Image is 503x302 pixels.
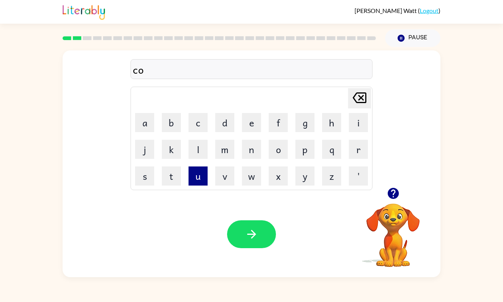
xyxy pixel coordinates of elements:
video: Your browser must support playing .mp4 files to use Literably. Please try using another browser. [355,192,431,268]
button: ' [349,166,368,186]
button: Pause [385,29,440,47]
button: s [135,166,154,186]
button: a [135,113,154,132]
button: h [322,113,341,132]
button: k [162,140,181,159]
button: b [162,113,181,132]
button: v [215,166,234,186]
button: n [242,140,261,159]
button: p [295,140,314,159]
button: t [162,166,181,186]
img: Literably [63,3,105,20]
button: m [215,140,234,159]
button: l [189,140,208,159]
span: [PERSON_NAME] Watt [355,7,418,14]
button: y [295,166,314,186]
button: i [349,113,368,132]
button: w [242,166,261,186]
button: u [189,166,208,186]
button: c [189,113,208,132]
button: x [269,166,288,186]
button: f [269,113,288,132]
a: Logout [420,7,439,14]
button: g [295,113,314,132]
button: e [242,113,261,132]
div: ( ) [355,7,440,14]
button: o [269,140,288,159]
button: r [349,140,368,159]
div: co [133,61,370,78]
button: q [322,140,341,159]
button: z [322,166,341,186]
button: j [135,140,154,159]
button: d [215,113,234,132]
